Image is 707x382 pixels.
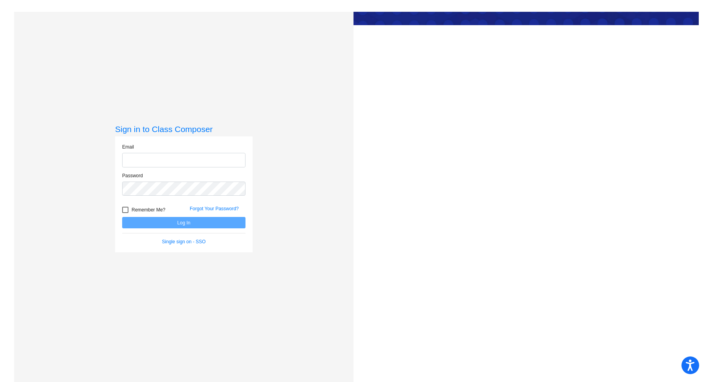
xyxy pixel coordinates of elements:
a: Forgot Your Password? [190,206,239,211]
a: Single sign on - SSO [162,239,205,244]
label: Password [122,172,143,179]
span: Remember Me? [132,205,165,215]
label: Email [122,143,134,151]
button: Log In [122,217,245,228]
h3: Sign in to Class Composer [115,124,253,134]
